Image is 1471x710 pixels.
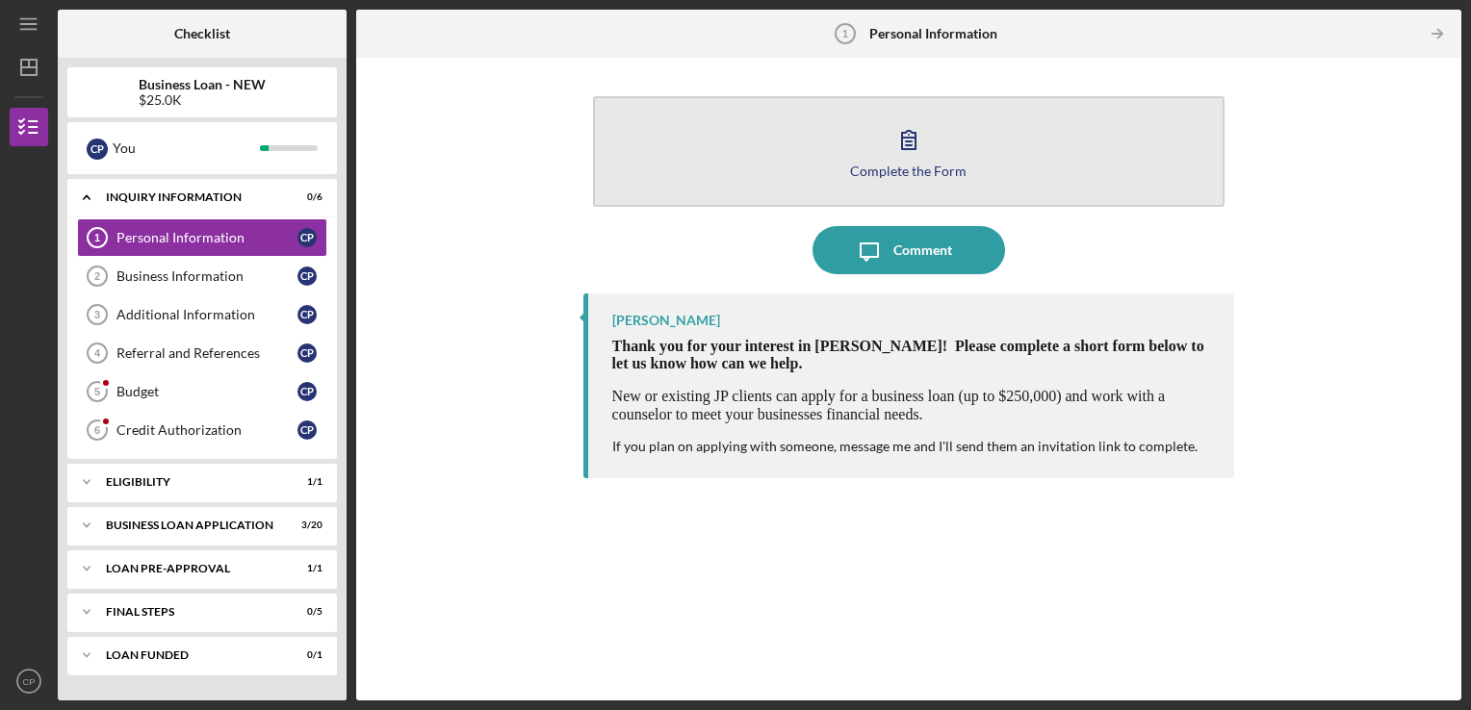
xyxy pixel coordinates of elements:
[297,382,317,401] div: C P
[288,649,323,661] div: 0 / 1
[593,96,1226,207] button: Complete the Form
[297,228,317,247] div: C P
[106,191,274,203] div: INQUIRY INFORMATION
[116,307,297,322] div: Additional Information
[106,520,274,531] div: BUSINESS LOAN APPLICATION
[77,295,327,334] a: 3Additional InformationCP
[174,26,230,41] b: Checklist
[869,26,997,41] b: Personal Information
[288,476,323,488] div: 1 / 1
[106,563,274,574] div: LOAN PRE-APPROVAL
[106,476,274,488] div: ELIGIBILITY
[813,226,1005,274] button: Comment
[77,372,327,411] a: 5BudgetCP
[612,338,1204,371] span: Thank you for your interest in [PERSON_NAME]! Please complete a short form below to let us know h...
[116,422,297,438] div: Credit Authorization
[113,132,260,165] div: You
[77,257,327,295] a: 2Business InformationCP
[116,384,297,399] div: Budget
[288,563,323,574] div: 1 / 1
[94,232,100,243] tspan: 1
[297,343,317,363] div: C P
[288,191,323,203] div: 0 / 6
[116,268,297,284] div: Business Information
[77,218,327,257] a: 1Personal InformationCP
[94,424,100,436] tspan: 6
[116,230,297,245] div: Personal Information
[22,676,35,687] text: CP
[612,439,1216,454] div: If you plan on applying with someone, message me and I'll send them an invitation link to complete.
[893,226,952,274] div: Comment
[139,77,266,92] b: Business Loan - NEW
[297,305,317,324] div: C P
[612,313,720,328] div: [PERSON_NAME]
[116,345,297,361] div: Referral and References
[94,309,100,320] tspan: 3
[841,28,847,39] tspan: 1
[77,334,327,372] a: 4Referral and ReferencesCP
[297,266,317,286] div: C P
[94,270,100,282] tspan: 2
[139,92,266,108] div: $25.0K
[106,606,274,618] div: FINAL STEPS
[297,420,317,440] div: C P
[94,347,101,359] tspan: 4
[612,388,1165,421] span: New or existing JP clients can apply for a business loan (up to $250,000) and work with a counsel...
[77,411,327,449] a: 6Credit AuthorizationCP
[288,520,323,531] div: 3 / 20
[87,139,108,160] div: C P
[850,164,967,178] div: Complete the Form
[288,606,323,618] div: 0 / 5
[10,662,48,700] button: CP
[106,649,274,661] div: LOAN FUNDED
[94,386,100,397] tspan: 5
